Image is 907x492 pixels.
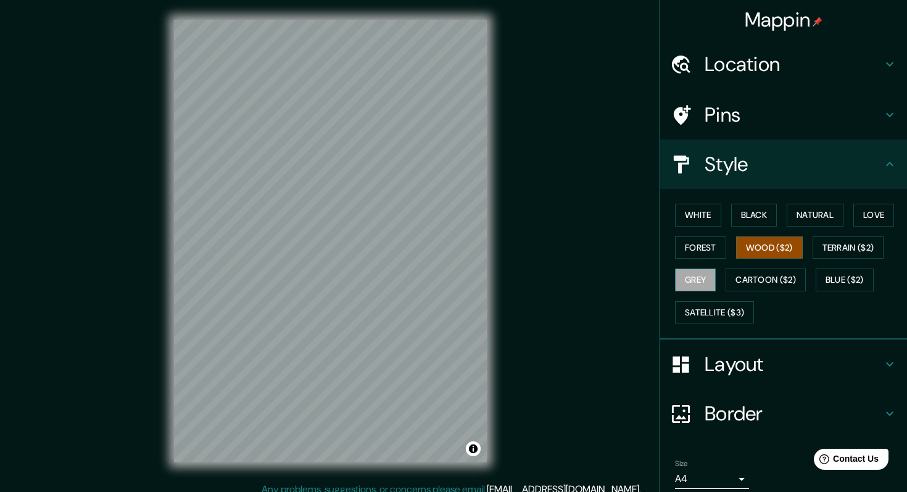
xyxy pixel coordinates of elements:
[675,236,726,259] button: Forest
[726,269,806,291] button: Cartoon ($2)
[736,236,803,259] button: Wood ($2)
[466,441,481,456] button: Toggle attribution
[705,102,882,127] h4: Pins
[816,269,874,291] button: Blue ($2)
[660,140,907,189] div: Style
[853,204,894,227] button: Love
[813,17,822,27] img: pin-icon.png
[705,52,882,77] h4: Location
[174,20,487,462] canvas: Map
[675,301,754,324] button: Satellite ($3)
[705,401,882,426] h4: Border
[705,352,882,377] h4: Layout
[705,152,882,177] h4: Style
[745,7,823,32] h4: Mappin
[797,444,893,478] iframe: Help widget launcher
[787,204,843,227] button: Natural
[675,469,749,489] div: A4
[731,204,777,227] button: Black
[813,236,884,259] button: Terrain ($2)
[660,90,907,140] div: Pins
[660,340,907,389] div: Layout
[675,204,721,227] button: White
[660,40,907,89] div: Location
[675,459,688,469] label: Size
[675,269,716,291] button: Grey
[660,389,907,438] div: Border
